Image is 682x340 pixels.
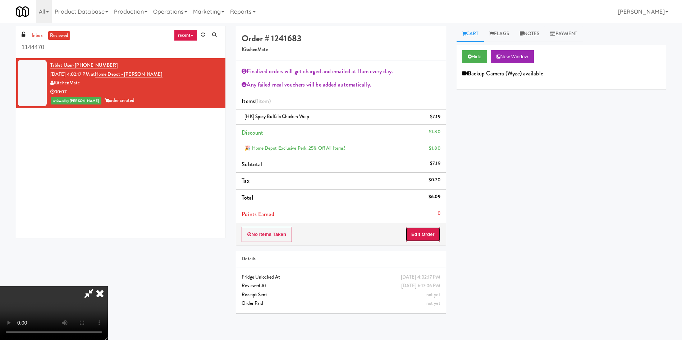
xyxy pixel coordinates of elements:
span: (1 ) [255,97,271,105]
a: Notes [514,26,545,42]
button: Edit Order [406,227,440,242]
span: Tax [242,177,249,185]
div: 0 [438,209,440,218]
div: $1.80 [429,127,440,136]
span: order created [105,97,134,104]
span: · [PHONE_NUMBER] [73,62,118,69]
span: Items [242,97,271,105]
a: Home Depot - [PERSON_NAME] [95,71,163,78]
span: Discount [242,129,263,137]
div: Any failed meal vouchers will be added automatically. [242,79,440,90]
div: Order Paid [242,299,440,308]
button: No Items Taken [242,227,292,242]
button: Hide [462,50,487,63]
div: Receipt Sent [242,290,440,299]
span: Points Earned [242,210,274,218]
a: reviewed [48,31,70,40]
div: 00:07 [50,88,220,97]
a: recent [174,29,198,41]
div: Finalized orders will get charged and emailed at 11am every day. [242,66,440,77]
ng-pluralize: item [258,97,269,105]
div: $0.70 [429,176,440,185]
div: Backup Camera (Wyze) available [462,68,543,79]
div: KitchenMate [50,79,220,88]
h5: KitchenMate [242,47,440,52]
span: Subtotal [242,160,262,168]
a: Tablet User· [PHONE_NUMBER] [50,62,118,69]
div: Fridge Unlocked At [242,273,440,282]
a: Payment [545,26,583,42]
span: [DATE] 4:02:17 PM at [50,71,95,78]
input: Search vision orders [22,41,220,54]
div: Details [242,255,440,264]
div: Reviewed At [242,281,440,290]
span: 🎉 Home Depot Exclusive Perk: 25% off all items! [244,145,345,152]
li: Tablet User· [PHONE_NUMBER][DATE] 4:02:17 PM atHome Depot - [PERSON_NAME]KitchenMate00:07reviewed... [16,58,225,108]
span: not yet [426,291,440,298]
h4: Order # 1241683 [242,34,440,43]
div: [DATE] 4:02:17 PM [401,273,440,282]
div: $7.19 [430,159,440,168]
button: New Window [491,50,534,63]
div: $1.80 [429,144,440,153]
span: [HK] Spicy Buffalo Chicken Wrap [244,113,309,120]
div: [DATE] 6:17:06 PM [401,281,440,290]
a: Flags [484,26,514,42]
img: Micromart [16,5,29,18]
span: reviewed by [PERSON_NAME] [51,97,101,104]
div: $7.19 [430,112,440,121]
a: Cart [457,26,484,42]
span: not yet [426,300,440,307]
a: inbox [30,31,45,40]
span: Total [242,194,253,202]
div: $6.09 [429,192,440,201]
